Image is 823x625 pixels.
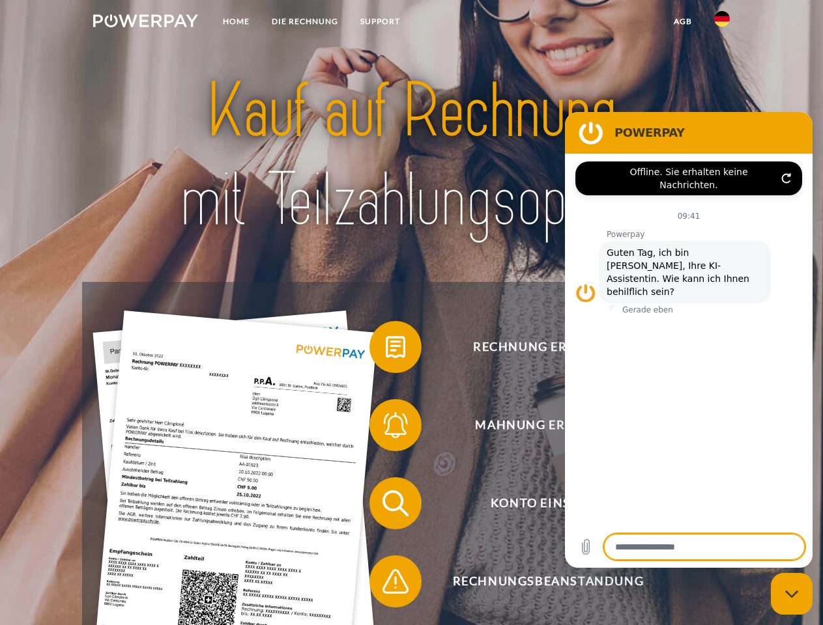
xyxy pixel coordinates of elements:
[369,321,708,373] button: Rechnung erhalten?
[261,10,349,33] a: DIE RECHNUNG
[379,331,412,363] img: qb_bill.svg
[388,555,708,607] span: Rechnungsbeanstandung
[369,555,708,607] button: Rechnungsbeanstandung
[369,477,708,529] button: Konto einsehen
[388,477,708,529] span: Konto einsehen
[388,399,708,451] span: Mahnung erhalten?
[771,573,813,615] iframe: Schaltfläche zum Öffnen des Messaging-Fensters; Konversation läuft
[369,399,708,451] button: Mahnung erhalten?
[714,11,730,27] img: de
[379,409,412,441] img: qb_bell.svg
[379,487,412,520] img: qb_search.svg
[663,10,703,33] a: agb
[349,10,411,33] a: SUPPORT
[379,565,412,598] img: qb_warning.svg
[388,321,708,373] span: Rechnung erhalten?
[565,112,813,568] iframe: Messaging-Fenster
[212,10,261,33] a: Home
[124,62,699,249] img: title-powerpay_de.svg
[93,14,198,27] img: logo-powerpay-white.svg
